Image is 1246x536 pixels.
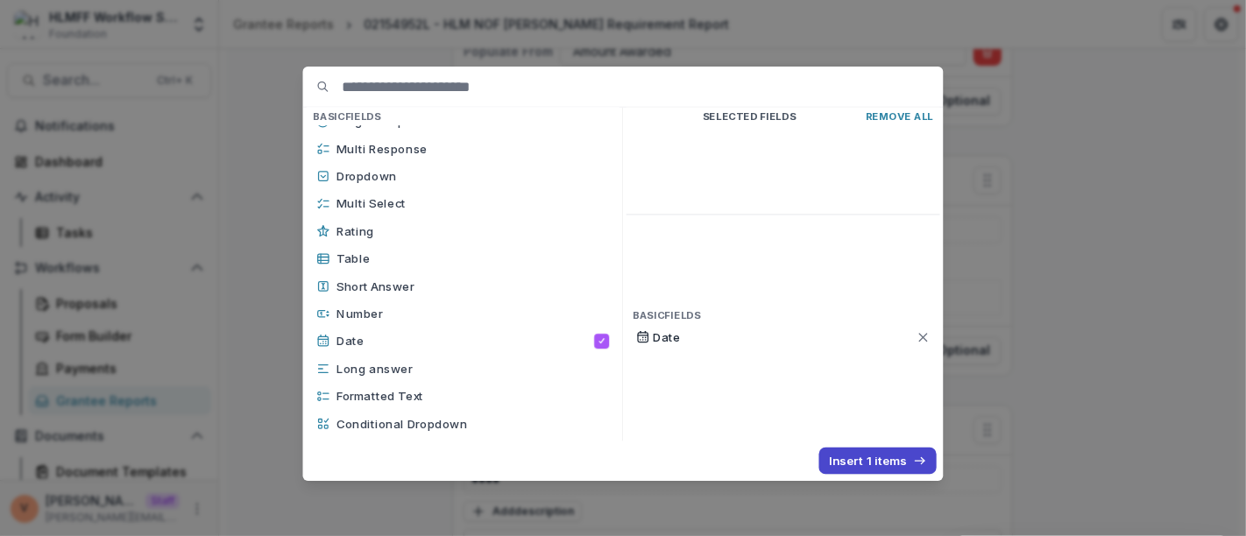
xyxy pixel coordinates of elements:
p: Long answer [336,360,609,377]
p: Formatted Text [336,388,609,406]
p: Date [653,328,917,346]
h4: Basic Fields [306,108,619,126]
p: Dropdown [336,168,609,186]
p: Remove All [866,110,933,123]
h4: Basic Fields [627,307,940,325]
p: Selected Fields [633,110,866,123]
p: Multi Select [336,195,609,213]
p: Table [336,250,609,268]
p: Conditional Dropdown [336,415,609,433]
button: Insert 1 items [819,448,937,474]
p: Multi Response [336,140,609,158]
p: Number [336,306,609,323]
p: Short Answer [336,278,609,295]
p: Single Response [336,113,609,130]
p: Date [336,333,594,350]
p: Rating [336,222,609,240]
